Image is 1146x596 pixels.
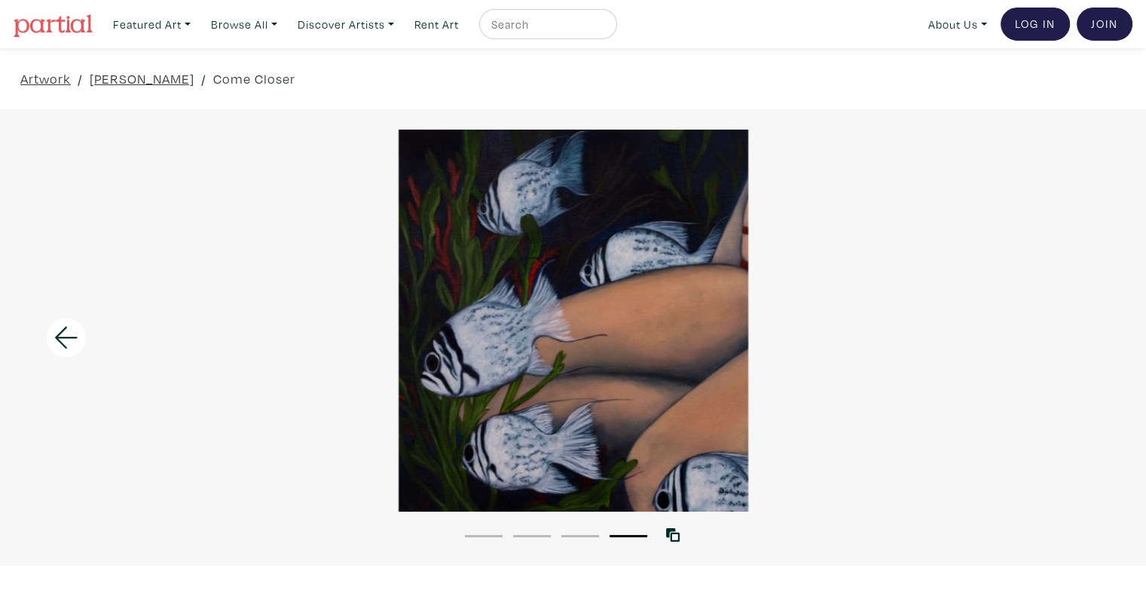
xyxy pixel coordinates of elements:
[1001,8,1070,41] a: Log In
[78,69,83,89] span: /
[921,9,994,40] a: About Us
[204,9,284,40] a: Browse All
[1077,8,1132,41] a: Join
[490,15,603,34] input: Search
[465,535,503,537] button: 1 of 4
[408,9,466,40] a: Rent Art
[213,69,295,89] a: Come Closer
[90,69,194,89] a: [PERSON_NAME]
[291,9,401,40] a: Discover Artists
[20,69,71,89] a: Artwork
[106,9,197,40] a: Featured Art
[513,535,551,537] button: 2 of 4
[610,535,647,537] button: 4 of 4
[561,535,599,537] button: 3 of 4
[201,69,206,89] span: /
